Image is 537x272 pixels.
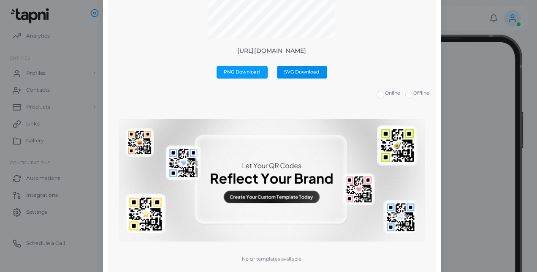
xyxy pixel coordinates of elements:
[242,256,301,263] p: No qr templates available
[385,90,401,96] span: Online
[277,66,327,79] button: SVG Download
[284,69,320,75] span: SVG Download
[119,119,425,242] img: No qr templates
[224,69,260,75] span: PNG Download
[217,66,268,79] button: PNG Download
[114,47,429,54] p: [URL][DOMAIN_NAME]
[413,90,429,96] span: Offline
